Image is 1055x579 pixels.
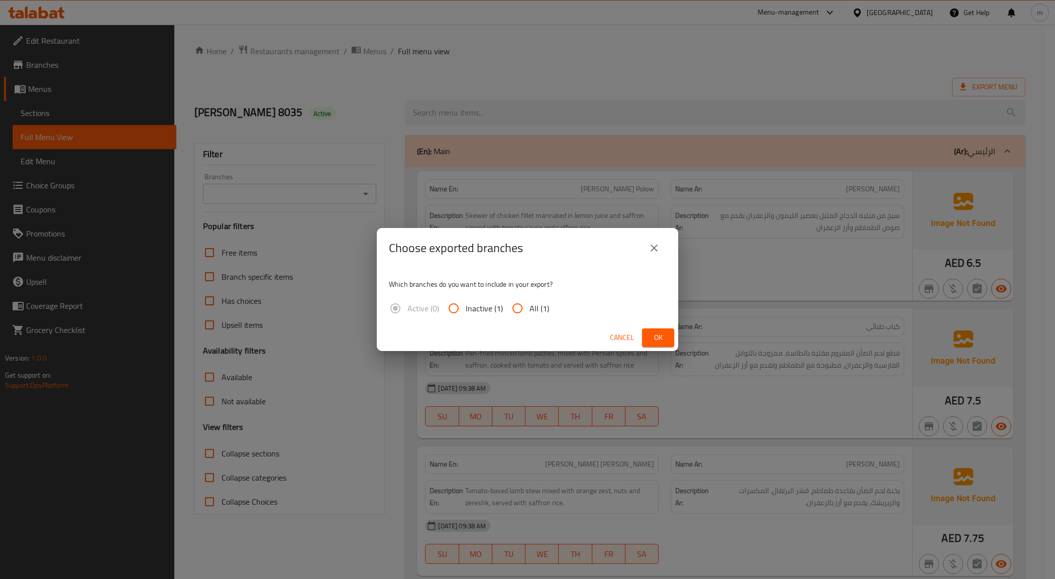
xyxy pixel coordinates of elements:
[530,302,549,314] span: All (1)
[650,331,666,344] span: Ok
[642,236,666,260] button: close
[389,240,523,256] h2: Choose exported branches
[466,302,503,314] span: Inactive (1)
[407,302,439,314] span: Active (0)
[642,328,674,347] button: Ok
[610,331,634,344] span: Cancel
[606,328,638,347] button: Cancel
[389,279,666,289] p: Which branches do you want to include in your export?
